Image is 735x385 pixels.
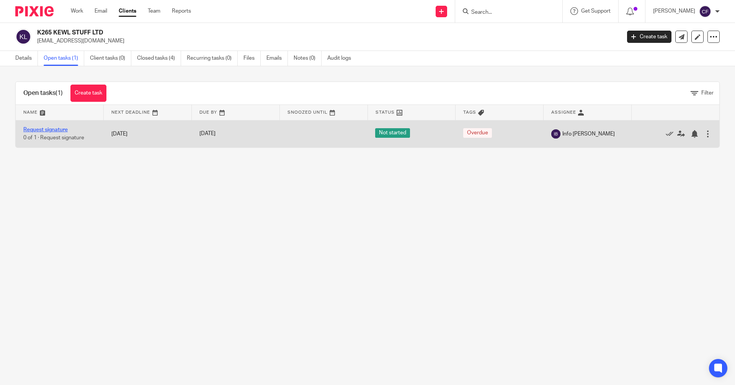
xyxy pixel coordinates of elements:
[294,51,322,66] a: Notes (0)
[627,31,671,43] a: Create task
[23,135,84,140] span: 0 of 1 · Request signature
[551,129,560,139] img: svg%3E
[287,110,328,114] span: Snoozed Until
[44,51,84,66] a: Open tasks (1)
[56,90,63,96] span: (1)
[199,131,216,137] span: [DATE]
[95,7,107,15] a: Email
[148,7,160,15] a: Team
[90,51,131,66] a: Client tasks (0)
[119,7,136,15] a: Clients
[653,7,695,15] p: [PERSON_NAME]
[104,120,192,147] td: [DATE]
[243,51,261,66] a: Files
[666,130,677,138] a: Mark as done
[172,7,191,15] a: Reports
[376,110,395,114] span: Status
[15,29,31,45] img: svg%3E
[463,128,492,138] span: Overdue
[562,130,615,138] span: Info [PERSON_NAME]
[15,51,38,66] a: Details
[375,128,410,138] span: Not started
[23,127,68,132] a: Request signature
[327,51,357,66] a: Audit logs
[70,85,106,102] a: Create task
[23,89,63,97] h1: Open tasks
[15,6,54,16] img: Pixie
[581,8,611,14] span: Get Support
[463,110,476,114] span: Tags
[71,7,83,15] a: Work
[137,51,181,66] a: Closed tasks (4)
[266,51,288,66] a: Emails
[701,90,714,96] span: Filter
[470,9,539,16] input: Search
[37,37,616,45] p: [EMAIL_ADDRESS][DOMAIN_NAME]
[699,5,711,18] img: svg%3E
[37,29,500,37] h2: K265 KEWL STUFF LTD
[187,51,238,66] a: Recurring tasks (0)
